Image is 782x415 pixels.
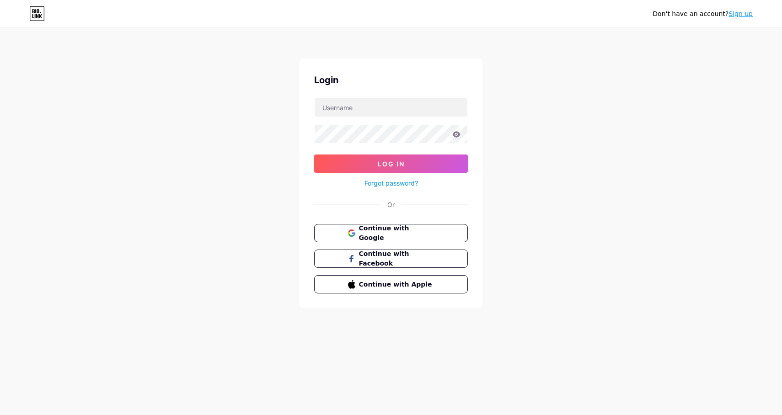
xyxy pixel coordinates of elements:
[314,250,468,268] button: Continue with Facebook
[378,160,405,168] span: Log In
[315,98,467,117] input: Username
[359,280,434,289] span: Continue with Apple
[314,154,468,173] button: Log In
[653,9,753,19] div: Don't have an account?
[728,10,753,17] a: Sign up
[364,178,418,188] a: Forgot password?
[314,73,468,87] div: Login
[314,275,468,293] button: Continue with Apple
[359,223,434,243] span: Continue with Google
[387,200,395,209] div: Or
[359,249,434,268] span: Continue with Facebook
[314,224,468,242] button: Continue with Google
